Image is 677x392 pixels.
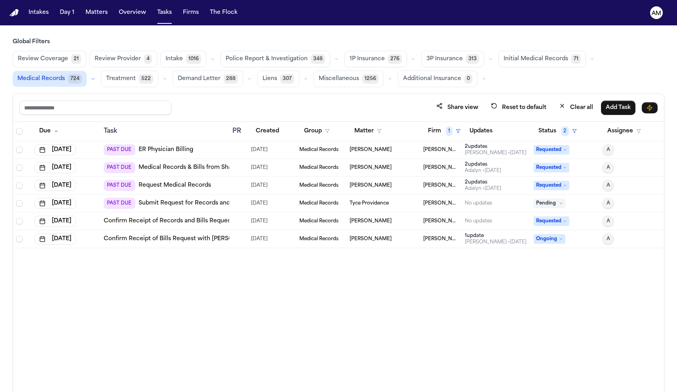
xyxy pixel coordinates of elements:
[314,71,384,87] button: Miscellaneous1256
[603,162,614,173] button: A
[34,144,76,155] button: [DATE]
[34,180,76,191] button: [DATE]
[154,6,175,20] a: Tasks
[139,182,211,189] a: Request Medical Records
[16,128,23,134] span: Select all
[10,9,19,17] img: Finch Logo
[423,164,458,171] span: Albert Le
[465,200,492,207] div: No updates
[504,55,568,63] span: Initial Medical Records
[180,6,202,20] button: Firms
[426,55,463,63] span: 3P Insurance
[165,55,183,63] span: Intake
[251,124,284,138] button: Created
[13,71,87,87] button: Medical Records724
[224,74,238,84] span: 288
[465,150,527,156] div: Last updated by Jessica Barrett at 7/22/2025, 8:08:10 AM
[139,164,358,172] a: Medical Records & Bills from Sharp [PERSON_NAME] Chula Vista Urgent Care
[465,143,527,150] div: 2 update s
[465,161,501,168] div: 2 update s
[534,199,565,208] span: Pending
[173,71,243,87] button: Demand Letter288
[421,51,484,67] button: 3P Insurance313
[299,200,338,207] span: Medical Records
[607,218,610,224] span: A
[534,145,569,155] span: Requested
[16,182,23,189] span: Select row
[299,236,338,242] span: Medical Records
[251,162,268,173] span: 7/22/2025, 8:26:33 AM
[34,233,76,245] button: [DATE]
[251,216,268,227] span: 9/30/2025, 4:47:32 PM
[34,162,76,173] button: [DATE]
[350,164,392,171] span: Robert Hastings
[603,216,614,227] button: A
[144,54,152,64] span: 4
[71,54,81,64] span: 21
[642,102,658,113] button: Immediate Task
[465,124,497,138] button: Updates
[251,180,268,191] span: 7/24/2025, 3:42:20 PM
[466,54,479,64] span: 313
[10,9,19,17] a: Home
[603,144,614,155] button: A
[423,236,458,242] span: Albert Le
[423,218,458,224] span: Albert Le
[561,126,569,136] span: 2
[465,239,527,245] div: Last updated by Richelle Bauman at 10/8/2025, 11:26:01 AM
[534,234,565,244] span: Ongoing
[607,182,610,189] span: A
[554,100,598,115] button: Clear all
[34,198,76,209] button: [DATE]
[104,235,396,243] a: Confirm Receipt of Bills Request with [PERSON_NAME][GEOGRAPHIC_DATA] (Alameda Health System)
[398,71,477,87] button: Additional Insurance0
[89,51,157,67] button: Review Provider4
[25,6,52,20] button: Intakes
[607,236,610,242] span: A
[299,164,338,171] span: Medical Records
[464,74,472,84] span: 0
[423,200,458,207] span: Albert Le
[17,75,65,83] span: Medical Records
[465,185,501,192] div: Last updated by Adalyn at 9/11/2025, 2:06:27 PM
[319,75,359,83] span: Miscellaneous
[486,100,551,115] button: Reset to default
[607,164,610,171] span: A
[350,182,392,189] span: Mohamed Mohamed
[534,216,569,226] span: Requested
[82,6,111,20] button: Matters
[571,54,581,64] span: 71
[16,200,23,207] span: Select row
[207,6,241,20] button: The Flock
[534,124,582,138] button: Status2
[139,199,408,207] a: Submit Request for Records and Bills from [PERSON_NAME] Permanente [GEOGRAPHIC_DATA]
[104,126,226,136] div: Task
[16,147,23,153] span: Select row
[221,51,330,67] button: Police Report & Investigation348
[534,163,569,172] span: Requested
[104,180,135,191] span: PAST DUE
[226,55,308,63] span: Police Report & Investigation
[16,236,23,242] span: Select row
[280,74,294,84] span: 307
[104,198,135,209] span: PAST DUE
[423,124,465,138] button: Firm1
[57,6,78,20] button: Day 1
[603,180,614,191] button: A
[16,164,23,171] span: Select row
[362,74,378,84] span: 1256
[257,71,299,87] button: Liens307
[139,146,193,154] a: ER Physician Billing
[603,198,614,209] button: A
[465,218,492,224] div: No updates
[350,218,392,224] span: Cassius Matthis
[350,124,386,138] button: Matter
[350,55,385,63] span: 1P Insurance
